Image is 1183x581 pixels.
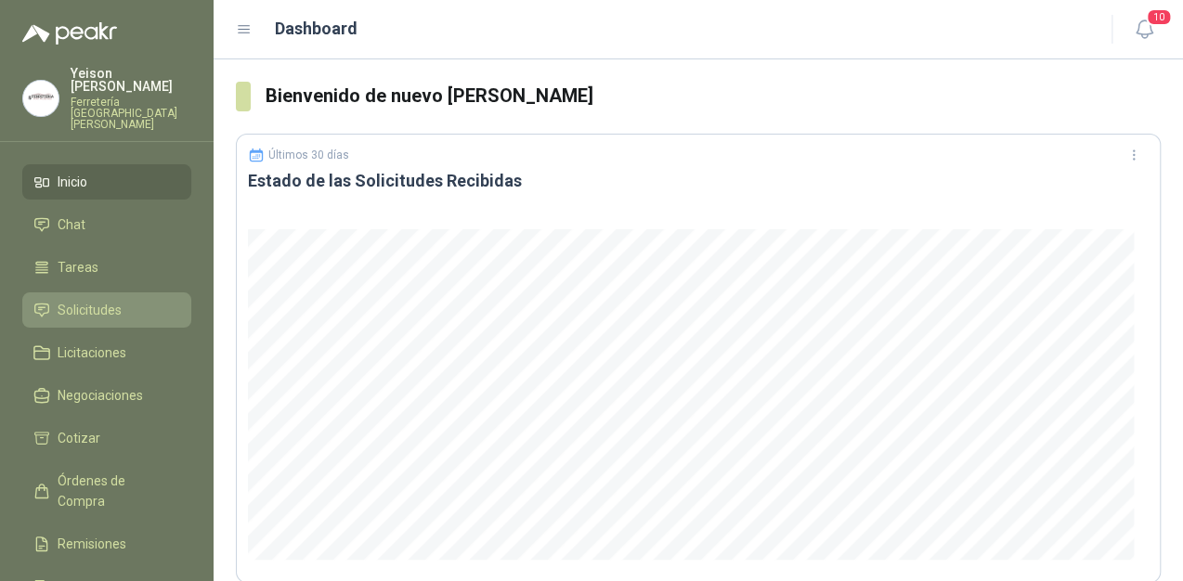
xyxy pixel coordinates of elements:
span: Negociaciones [58,385,143,406]
span: Órdenes de Compra [58,471,174,511]
img: Logo peakr [22,22,117,45]
span: Tareas [58,257,98,278]
img: Company Logo [23,81,58,116]
p: Yeison [PERSON_NAME] [71,67,191,93]
h1: Dashboard [275,16,357,42]
a: Remisiones [22,526,191,562]
a: Chat [22,207,191,242]
p: Ferretería [GEOGRAPHIC_DATA][PERSON_NAME] [71,97,191,130]
a: Cotizar [22,420,191,456]
a: Inicio [22,164,191,200]
span: Solicitudes [58,300,122,320]
a: Negociaciones [22,378,191,413]
h3: Estado de las Solicitudes Recibidas [248,170,1149,192]
span: Licitaciones [58,342,126,363]
span: Chat [58,214,85,235]
span: 10 [1146,8,1172,26]
h3: Bienvenido de nuevo [PERSON_NAME] [266,82,1162,110]
a: Órdenes de Compra [22,463,191,519]
a: Solicitudes [22,292,191,328]
span: Cotizar [58,428,100,448]
span: Remisiones [58,534,126,554]
p: Últimos 30 días [268,148,349,161]
button: 10 [1127,13,1161,46]
a: Tareas [22,250,191,285]
span: Inicio [58,172,87,192]
a: Licitaciones [22,335,191,370]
